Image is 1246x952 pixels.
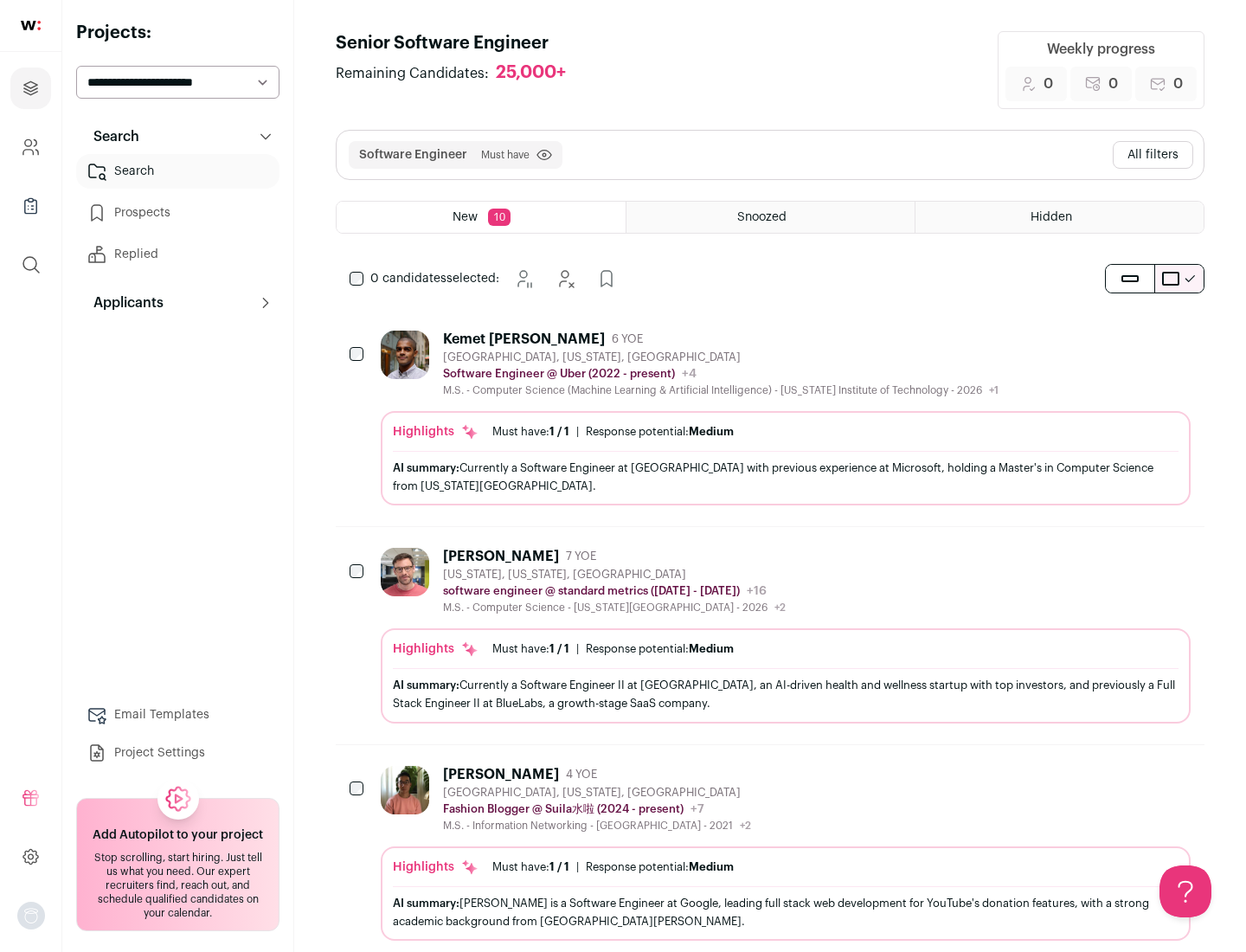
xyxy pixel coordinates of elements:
div: Currently a Software Engineer II at [GEOGRAPHIC_DATA], an AI-driven health and wellness startup w... [393,676,1179,712]
ul: | [492,860,734,874]
p: software engineer @ standard metrics ([DATE] - [DATE]) [443,584,740,598]
div: Highlights [393,859,478,876]
div: M.S. - Computer Science (Machine Learning & Artificial Intelligence) - [US_STATE] Institute of Te... [443,383,999,397]
span: Must have [481,148,530,162]
h2: Add Autopilot to your project [93,827,263,844]
div: Response potential: [586,425,734,439]
div: Currently a Software Engineer at [GEOGRAPHIC_DATA] with previous experience at Microsoft, holding... [393,459,1179,495]
a: [PERSON_NAME] 7 YOE [US_STATE], [US_STATE], [GEOGRAPHIC_DATA] software engineer @ standard metric... [381,548,1191,723]
a: Search [76,154,279,189]
div: Stop scrolling, start hiring. Just tell us what you need. Our expert recruiters find, reach out, ... [87,851,268,920]
span: Snoozed [737,211,787,223]
a: Kemet [PERSON_NAME] 6 YOE [GEOGRAPHIC_DATA], [US_STATE], [GEOGRAPHIC_DATA] Software Engineer @ Ub... [381,331,1191,505]
div: Must have: [492,860,569,874]
a: [PERSON_NAME] 4 YOE [GEOGRAPHIC_DATA], [US_STATE], [GEOGRAPHIC_DATA] Fashion Blogger @ Suila水啦 (2... [381,766,1191,941]
button: Software Engineer [359,146,467,164]
span: Medium [689,426,734,437]
span: 0 [1044,74,1053,94]
span: 0 [1108,74,1118,94]
iframe: Help Scout Beacon - Open [1159,865,1211,917]
p: Software Engineer @ Uber (2022 - present) [443,367,675,381]
a: Company and ATS Settings [10,126,51,168]
button: Add to Prospects [589,261,624,296]
div: Weekly progress [1047,39,1155,60]
a: Project Settings [76,736,279,770]
span: New [453,211,478,223]
button: All filters [1113,141,1193,169]
button: Open dropdown [17,902,45,929]
span: selected: [370,270,499,287]
a: Company Lists [10,185,51,227]
p: Applicants [83,293,164,313]
a: Replied [76,237,279,272]
div: M.S. - Computer Science - [US_STATE][GEOGRAPHIC_DATA] - 2026 [443,601,786,614]
span: Remaining Candidates: [336,63,489,84]
div: [PERSON_NAME] is a Software Engineer at Google, leading full stack web development for YouTube's ... [393,894,1179,930]
img: ebffc8b94a612106133ad1a79c5dcc917f1f343d62299c503ebb759c428adb03.jpg [381,766,429,814]
span: 0 candidates [370,273,446,285]
span: +1 [989,385,999,396]
span: Hidden [1031,211,1072,223]
span: AI summary: [393,897,459,909]
span: +16 [747,585,767,597]
ul: | [492,425,734,439]
a: Add Autopilot to your project Stop scrolling, start hiring. Just tell us what you need. Our exper... [76,798,279,931]
div: Must have: [492,642,569,656]
div: [GEOGRAPHIC_DATA], [US_STATE], [GEOGRAPHIC_DATA] [443,786,751,800]
img: wellfound-shorthand-0d5821cbd27db2630d0214b213865d53afaa358527fdda9d0ea32b1df1b89c2c.svg [21,21,41,30]
span: 4 YOE [566,768,597,782]
a: Projects [10,68,51,109]
span: 1 / 1 [549,861,569,872]
button: Search [76,119,279,154]
span: 6 YOE [612,332,643,346]
div: [GEOGRAPHIC_DATA], [US_STATE], [GEOGRAPHIC_DATA] [443,351,999,364]
h2: Projects: [76,21,279,45]
div: M.S. - Information Networking - [GEOGRAPHIC_DATA] - 2021 [443,819,751,833]
ul: | [492,642,734,656]
div: Highlights [393,640,478,658]
button: Hide [548,261,582,296]
span: +7 [690,803,704,815]
a: Snoozed [626,202,915,233]
p: Fashion Blogger @ Suila水啦 (2024 - present) [443,802,684,816]
div: Kemet [PERSON_NAME] [443,331,605,348]
span: 7 YOE [566,550,596,563]
span: 1 / 1 [549,426,569,437]
a: Prospects [76,196,279,230]
div: 25,000+ [496,62,566,84]
a: Hidden [915,202,1204,233]
span: +2 [774,602,786,613]
span: AI summary: [393,679,459,691]
span: +4 [682,368,697,380]
span: 10 [488,209,511,226]
button: Snooze [506,261,541,296]
span: AI summary: [393,462,459,473]
div: Highlights [393,423,478,441]
h1: Senior Software Engineer [336,31,583,55]
div: Must have: [492,425,569,439]
img: nopic.png [17,902,45,929]
div: Response potential: [586,642,734,656]
img: 1d26598260d5d9f7a69202d59cf331847448e6cffe37083edaed4f8fc8795bfe [381,331,429,379]
div: [US_STATE], [US_STATE], [GEOGRAPHIC_DATA] [443,568,786,582]
img: 0fb184815f518ed3bcaf4f46c87e3bafcb34ea1ec747045ab451f3ffb05d485a [381,548,429,596]
span: Medium [689,861,734,872]
div: [PERSON_NAME] [443,548,559,565]
p: Search [83,126,139,147]
button: Applicants [76,286,279,320]
span: 1 / 1 [549,643,569,654]
div: [PERSON_NAME] [443,766,559,783]
span: 0 [1173,74,1183,94]
span: +2 [740,820,751,831]
span: Medium [689,643,734,654]
div: Response potential: [586,860,734,874]
a: Email Templates [76,698,279,732]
